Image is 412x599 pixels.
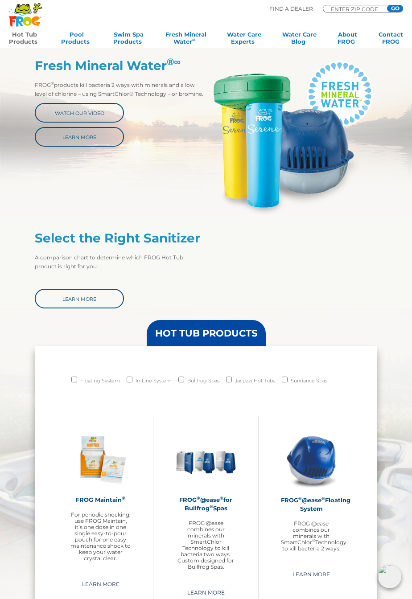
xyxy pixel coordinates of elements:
a: Swim SpaProducts [113,31,144,49]
p: FROG products kill bacteria 2 ways with minerals and a low level of chlorine – using SmartChlor® ... [35,81,206,98]
label: Floating System [80,374,120,387]
sup: ® [298,496,302,501]
h2: FROG @ease Floating System [281,496,342,513]
p: FROG @ease combines our minerals with SmartChlor Technology to kill bacteria 2 ways. [281,521,342,552]
sup: ® [167,56,181,67]
sup: ® [321,496,325,501]
a: Learn More [72,577,130,591]
sup: ® [220,496,223,501]
label: Bullfrog Spas [187,374,219,387]
p: Find A Dealer [269,5,313,13]
a: Watch Our Video [35,103,124,123]
a: Fresh MineralWater∞ [165,31,206,49]
a: Water CareBlog [282,31,317,49]
a: Hot TubProducts [9,31,40,49]
a: Learn More [282,567,340,582]
p: A comparison chart to determine which FROG Hot Tub product is right for you. [35,253,206,271]
input: Zip Code Form [330,7,383,11]
a: ContactFROG [379,31,403,49]
label: In-Line System [136,374,172,387]
h2: Fresh Mineral Water [35,58,206,73]
a: Learn More [35,289,124,308]
sup: ∞ [192,37,195,42]
label: Jacuzzi Hot Tubs [235,374,275,387]
a: FROG®@ease®for Bullfrog®SpasFROG @ease combines our minerals with SmartChlor Technology to kill b... [176,430,236,570]
p: FROG @ease combines our minerals with SmartChlor Technology to kill bacteria two ways. Custom des... [176,520,236,570]
img: hot-tub-product-atease-system-300x300.png [281,430,342,490]
p: For periodic shocking, use FROG Maintain, it’s one dose in one single easy-to-pour pouch for one ... [70,512,131,562]
em: ∞ [174,56,181,67]
sup: ® [122,496,125,501]
input: GO [387,5,403,12]
a: AboutFROG [338,31,358,49]
img: Frog_Maintain_Hero-2-v2-300x300.png [70,430,131,490]
a: Water CareExperts [227,31,261,49]
sup: ® [197,496,200,501]
h2: FROG @ease for Bullfrog Spas [176,496,236,513]
a: PoolProducts [61,31,92,49]
img: Serene_@ease_FMW [206,58,377,215]
h3: HOT TUB PRODUCTS [155,328,257,338]
a: Learn More [35,127,124,147]
h2: Select the Right Sanitizer [35,231,206,246]
a: FROG®@ease®Floating SystemFROG @ease combines our minerals with SmartChlor®Technology to kill bac... [281,430,342,552]
sup: ® [210,504,213,509]
a: FROG Maintain®For periodic shocking, use FROG Maintain, it’s one dose in one single easy-to-pour ... [70,430,131,562]
sup: ® [51,81,54,86]
img: openIcon [378,565,401,588]
h2: FROG Maintain [70,496,131,504]
sup: ® [312,538,315,543]
img: bullfrog-product-hero-300x300.png [176,430,236,490]
label: Sundance Spas [291,374,327,387]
